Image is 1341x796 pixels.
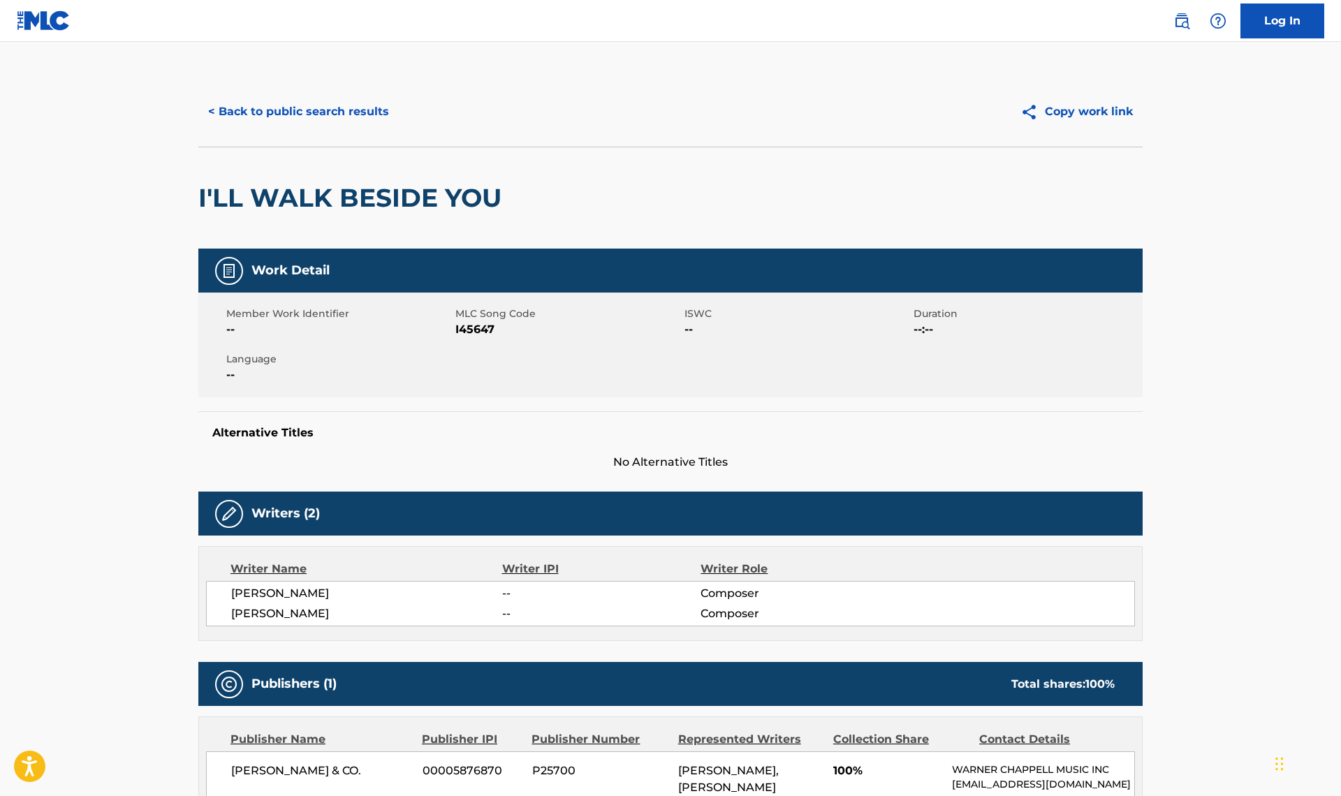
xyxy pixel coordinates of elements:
[423,762,522,779] span: 00005876870
[198,94,399,129] button: < Back to public search results
[212,426,1129,440] h5: Alternative Titles
[532,762,668,779] span: P25700
[251,676,337,692] h5: Publishers (1)
[952,777,1134,792] p: [EMAIL_ADDRESS][DOMAIN_NAME]
[1011,676,1115,693] div: Total shares:
[1204,7,1232,35] div: Help
[230,561,502,577] div: Writer Name
[678,731,823,748] div: Represented Writers
[226,352,452,367] span: Language
[502,605,701,622] span: --
[914,307,1139,321] span: Duration
[455,321,681,338] span: I45647
[1011,94,1143,129] button: Copy work link
[701,605,881,622] span: Composer
[198,454,1143,471] span: No Alternative Titles
[226,367,452,383] span: --
[198,182,508,214] h2: I'LL WALK BESIDE YOU
[952,762,1134,777] p: WARNER CHAPPELL MUSIC INC
[221,263,237,279] img: Work Detail
[833,762,941,779] span: 100%
[226,321,452,338] span: --
[455,307,681,321] span: MLC Song Code
[1173,13,1190,29] img: search
[678,764,779,794] span: [PERSON_NAME], [PERSON_NAME]
[701,561,881,577] div: Writer Role
[701,585,881,602] span: Composer
[231,762,412,779] span: [PERSON_NAME] & CO.
[221,506,237,522] img: Writers
[914,321,1139,338] span: --:--
[1085,677,1115,691] span: 100 %
[979,731,1115,748] div: Contact Details
[1210,13,1226,29] img: help
[422,731,521,748] div: Publisher IPI
[1240,3,1324,38] a: Log In
[251,506,320,522] h5: Writers (2)
[17,10,71,31] img: MLC Logo
[226,307,452,321] span: Member Work Identifier
[1275,743,1284,785] div: Drag
[502,585,701,602] span: --
[230,731,411,748] div: Publisher Name
[684,321,910,338] span: --
[1271,729,1341,796] iframe: Chat Widget
[231,605,502,622] span: [PERSON_NAME]
[833,731,969,748] div: Collection Share
[532,731,667,748] div: Publisher Number
[1168,7,1196,35] a: Public Search
[231,585,502,602] span: [PERSON_NAME]
[221,676,237,693] img: Publishers
[251,263,330,279] h5: Work Detail
[684,307,910,321] span: ISWC
[502,561,701,577] div: Writer IPI
[1020,103,1045,121] img: Copy work link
